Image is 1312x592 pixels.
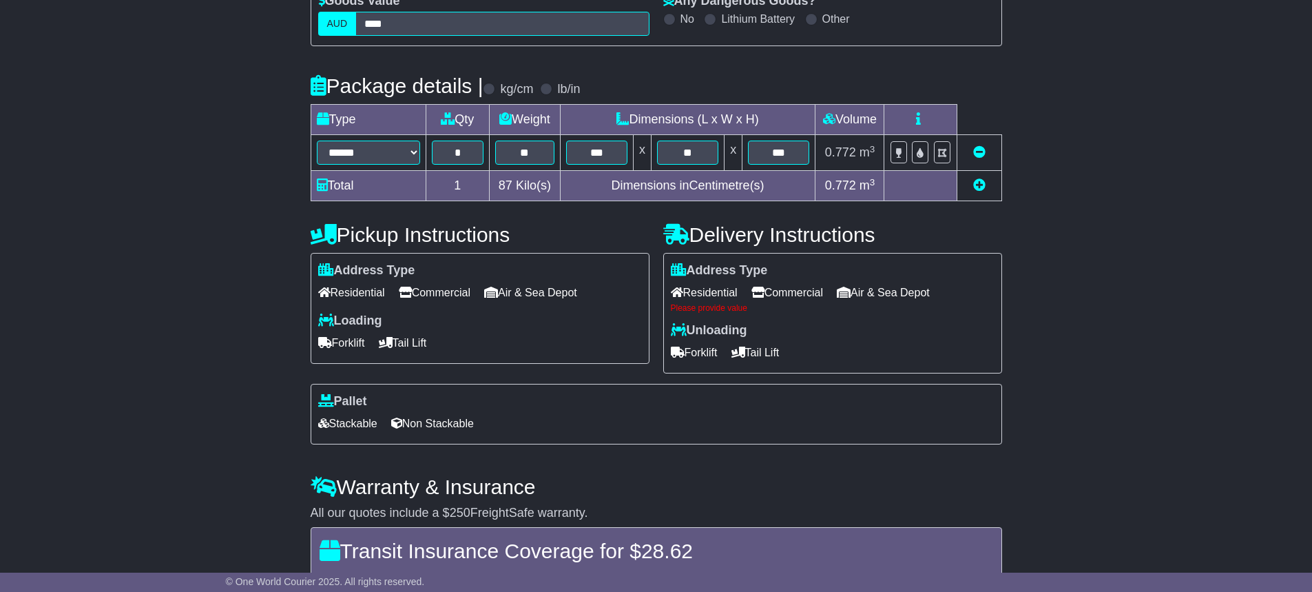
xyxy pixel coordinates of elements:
[633,135,651,171] td: x
[870,144,875,154] sup: 3
[426,105,490,135] td: Qty
[731,342,780,363] span: Tail Lift
[311,506,1002,521] div: All our quotes include a $ FreightSafe warranty.
[725,135,742,171] td: x
[320,540,993,562] h4: Transit Insurance Coverage for $
[860,145,875,159] span: m
[837,282,930,303] span: Air & Sea Depot
[721,12,795,25] label: Lithium Battery
[500,82,533,97] label: kg/cm
[311,171,426,201] td: Total
[825,178,856,192] span: 0.772
[450,506,470,520] span: 250
[663,223,1002,246] h4: Delivery Instructions
[426,171,490,201] td: 1
[671,303,995,313] div: Please provide value
[671,323,747,338] label: Unloading
[560,105,815,135] td: Dimensions (L x W x H)
[499,178,512,192] span: 87
[318,413,377,434] span: Stackable
[490,105,561,135] td: Weight
[671,342,718,363] span: Forklift
[751,282,823,303] span: Commercial
[671,263,768,278] label: Address Type
[822,12,850,25] label: Other
[311,476,1002,498] h4: Warranty & Insurance
[860,178,875,192] span: m
[399,282,470,303] span: Commercial
[557,82,580,97] label: lb/in
[870,177,875,187] sup: 3
[671,282,738,303] span: Residential
[318,332,365,354] span: Forklift
[318,12,357,36] label: AUD
[318,394,367,409] label: Pallet
[379,332,427,354] span: Tail Lift
[490,171,561,201] td: Kilo(s)
[973,145,986,159] a: Remove this item
[318,263,415,278] label: Address Type
[318,314,382,329] label: Loading
[226,576,425,587] span: © One World Courier 2025. All rights reserved.
[484,282,577,303] span: Air & Sea Depot
[560,171,815,201] td: Dimensions in Centimetre(s)
[680,12,694,25] label: No
[311,74,483,97] h4: Package details |
[318,282,385,303] span: Residential
[973,178,986,192] a: Add new item
[825,145,856,159] span: 0.772
[391,413,474,434] span: Non Stackable
[311,223,649,246] h4: Pickup Instructions
[815,105,884,135] td: Volume
[641,540,693,562] span: 28.62
[311,105,426,135] td: Type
